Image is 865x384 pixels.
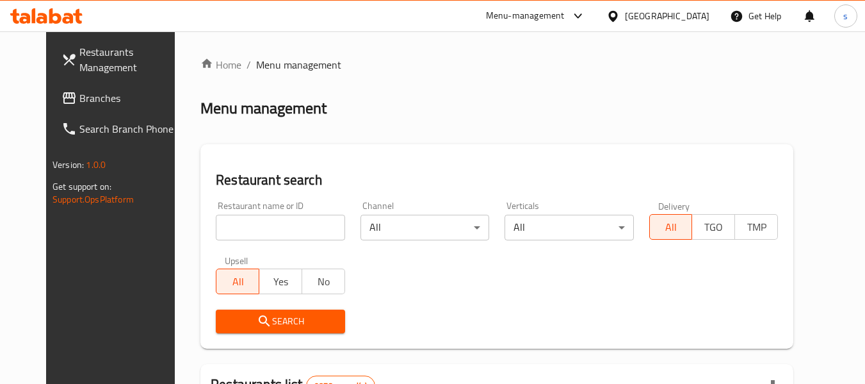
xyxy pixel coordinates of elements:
span: s [843,9,848,23]
a: Home [200,57,241,72]
span: Yes [264,272,297,291]
span: Restaurants Management [79,44,181,75]
span: Branches [79,90,181,106]
label: Upsell [225,256,248,265]
button: No [302,269,345,294]
span: No [307,272,340,291]
li: / [247,57,251,72]
button: All [216,269,259,294]
div: All [360,215,489,240]
div: All [505,215,633,240]
a: Support.OpsPlatform [53,191,134,208]
span: Search [226,313,334,330]
a: Restaurants Management [51,37,191,83]
span: All [655,218,688,237]
span: 1.0.0 [86,156,106,173]
span: All [222,272,254,291]
div: Menu-management [486,8,565,24]
span: Version: [53,156,84,173]
label: Delivery [658,201,690,210]
div: [GEOGRAPHIC_DATA] [625,9,709,23]
span: Get support on: [53,178,111,195]
a: Branches [51,83,191,113]
button: All [649,214,693,240]
button: TGO [691,214,735,240]
input: Search for restaurant name or ID.. [216,215,344,240]
button: Yes [259,269,302,294]
span: Search Branch Phone [79,121,181,137]
h2: Menu management [200,98,327,119]
span: Menu management [256,57,341,72]
nav: breadcrumb [200,57,793,72]
button: TMP [734,214,778,240]
span: TMP [740,218,773,237]
span: TGO [697,218,730,237]
button: Search [216,310,344,333]
h2: Restaurant search [216,171,778,190]
a: Search Branch Phone [51,113,191,144]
